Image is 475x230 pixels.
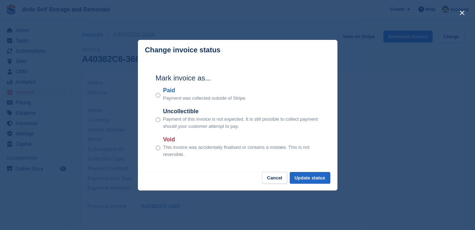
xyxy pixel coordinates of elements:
[163,107,320,116] label: Uncollectible
[145,46,221,54] p: Change invoice status
[456,7,468,19] button: close
[163,116,320,130] p: Payment of this invoice is not expected. It is still possible to collect payment should your cust...
[262,172,287,184] button: Cancel
[163,86,247,95] label: Paid
[163,144,320,158] p: This invoice was accidentally finalised or contains a mistake. This is not reversible.
[163,95,247,102] p: Payment was collected outside of Stripe.
[163,135,320,144] label: Void
[290,172,330,184] button: Update status
[156,73,320,83] h2: Mark invoice as...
